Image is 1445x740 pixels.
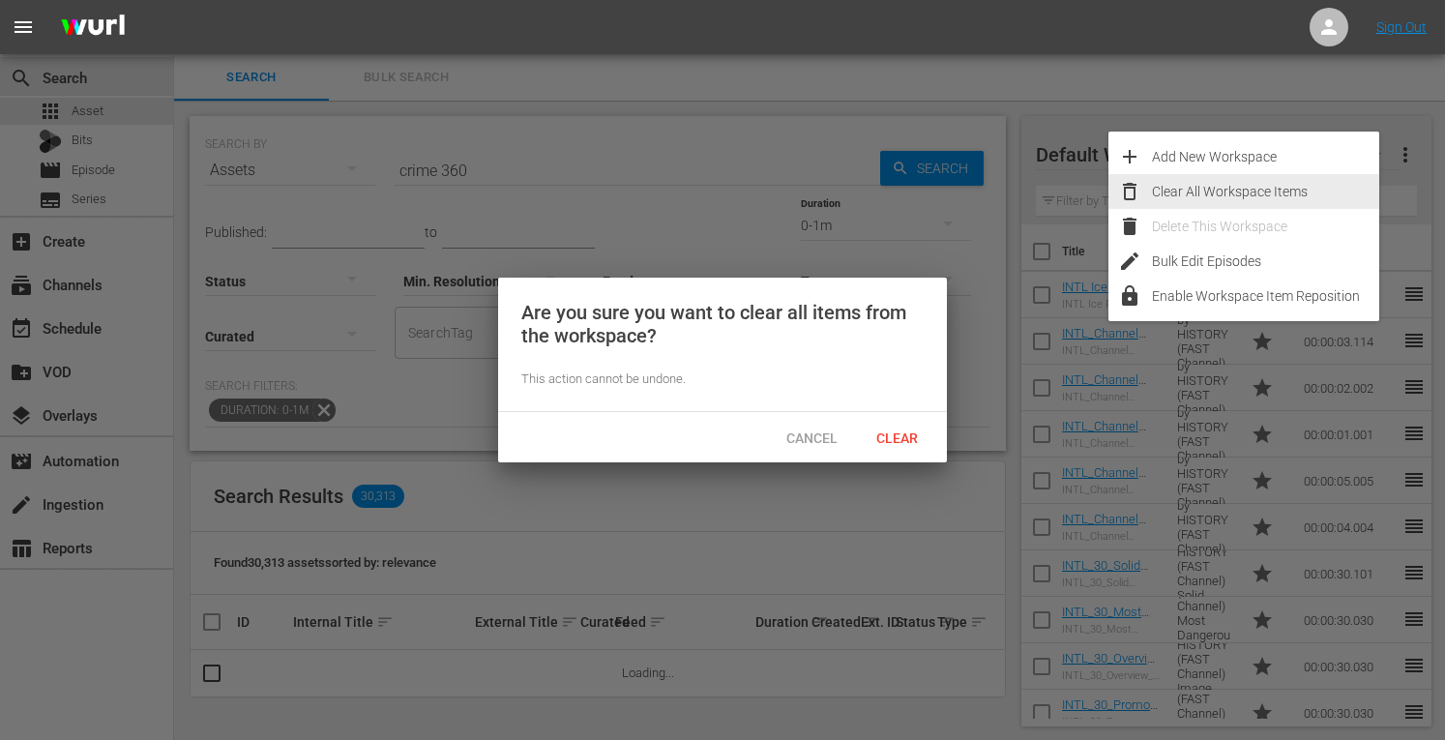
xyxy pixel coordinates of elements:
span: delete [1118,215,1141,238]
span: edit [1118,250,1141,273]
div: Are you sure you want to clear all items from the workspace? [521,301,924,347]
span: menu [12,15,35,39]
div: Delete This Workspace [1152,209,1379,244]
span: Clear [861,430,933,446]
div: Bulk Edit Episodes [1152,244,1379,279]
button: Clear [854,420,939,455]
img: ans4CAIJ8jUAAAAAAAAAAAAAAAAAAAAAAAAgQb4GAAAAAAAAAAAAAAAAAAAAAAAAJMjXAAAAAAAAAAAAAAAAAAAAAAAAgAT5G... [46,5,139,50]
div: Enable Workspace Item Reposition [1152,279,1379,313]
a: Sign Out [1376,19,1427,35]
div: Clear All Workspace Items [1152,174,1379,209]
button: Cancel [769,420,854,455]
div: This action cannot be undone. [521,370,924,389]
span: Cancel [771,430,853,446]
span: lock [1118,284,1141,308]
span: add [1118,145,1141,168]
div: Add New Workspace [1152,139,1379,174]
